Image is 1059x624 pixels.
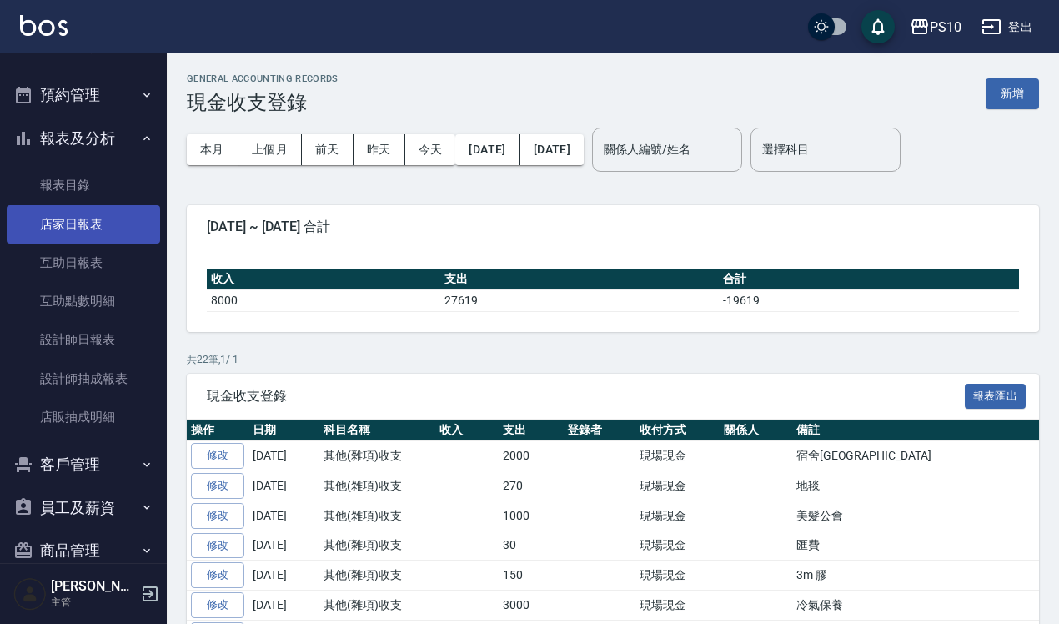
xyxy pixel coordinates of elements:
[499,441,563,471] td: 2000
[248,531,319,561] td: [DATE]
[319,441,435,471] td: 其他(雜項)收支
[7,360,160,398] a: 設計師抽成報表
[440,269,719,290] th: 支出
[248,420,319,441] th: 日期
[520,134,584,165] button: [DATE]
[7,398,160,436] a: 店販抽成明細
[13,577,47,611] img: Person
[930,17,961,38] div: PS10
[405,134,456,165] button: 今天
[635,441,720,471] td: 現場現金
[319,420,435,441] th: 科目名稱
[499,531,563,561] td: 30
[7,320,160,359] a: 設計師日報表
[455,134,519,165] button: [DATE]
[499,561,563,591] td: 150
[965,387,1026,403] a: 報表匯出
[187,73,339,84] h2: GENERAL ACCOUNTING RECORDS
[965,384,1026,410] button: 報表匯出
[499,501,563,531] td: 1000
[207,269,440,290] th: 收入
[7,117,160,160] button: 報表及分析
[499,420,563,441] th: 支出
[7,443,160,486] button: 客戶管理
[319,471,435,501] td: 其他(雜項)收支
[51,595,136,610] p: 主管
[354,134,405,165] button: 昨天
[861,10,895,43] button: save
[319,531,435,561] td: 其他(雜項)收支
[719,269,1019,290] th: 合計
[238,134,302,165] button: 上個月
[207,388,965,405] span: 現金收支登錄
[986,85,1039,101] a: 新增
[903,10,968,44] button: PS10
[440,289,719,311] td: 27619
[187,91,339,114] h3: 現金收支登錄
[248,471,319,501] td: [DATE]
[248,561,319,591] td: [DATE]
[207,289,440,311] td: 8000
[187,134,238,165] button: 本月
[319,561,435,591] td: 其他(雜項)收支
[719,289,1019,311] td: -19619
[248,441,319,471] td: [DATE]
[319,591,435,621] td: 其他(雜項)收支
[635,501,720,531] td: 現場現金
[7,529,160,572] button: 商品管理
[7,282,160,320] a: 互助點數明細
[435,420,499,441] th: 收入
[7,244,160,282] a: 互助日報表
[187,352,1039,367] p: 共 22 筆, 1 / 1
[187,420,248,441] th: 操作
[248,591,319,621] td: [DATE]
[975,12,1039,43] button: 登出
[248,501,319,531] td: [DATE]
[207,219,1019,235] span: [DATE] ~ [DATE] 合計
[191,443,244,469] a: 修改
[499,591,563,621] td: 3000
[499,471,563,501] td: 270
[635,420,720,441] th: 收付方式
[7,486,160,530] button: 員工及薪資
[191,473,244,499] a: 修改
[7,73,160,117] button: 預約管理
[720,420,792,441] th: 關係人
[635,591,720,621] td: 現場現金
[302,134,354,165] button: 前天
[7,166,160,204] a: 報表目錄
[191,503,244,529] a: 修改
[635,561,720,591] td: 現場現金
[51,578,136,595] h5: [PERSON_NAME]
[191,562,244,588] a: 修改
[986,78,1039,109] button: 新增
[7,205,160,244] a: 店家日報表
[191,533,244,559] a: 修改
[191,592,244,618] a: 修改
[563,420,635,441] th: 登錄者
[635,471,720,501] td: 現場現金
[319,501,435,531] td: 其他(雜項)收支
[635,531,720,561] td: 現場現金
[20,15,68,36] img: Logo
